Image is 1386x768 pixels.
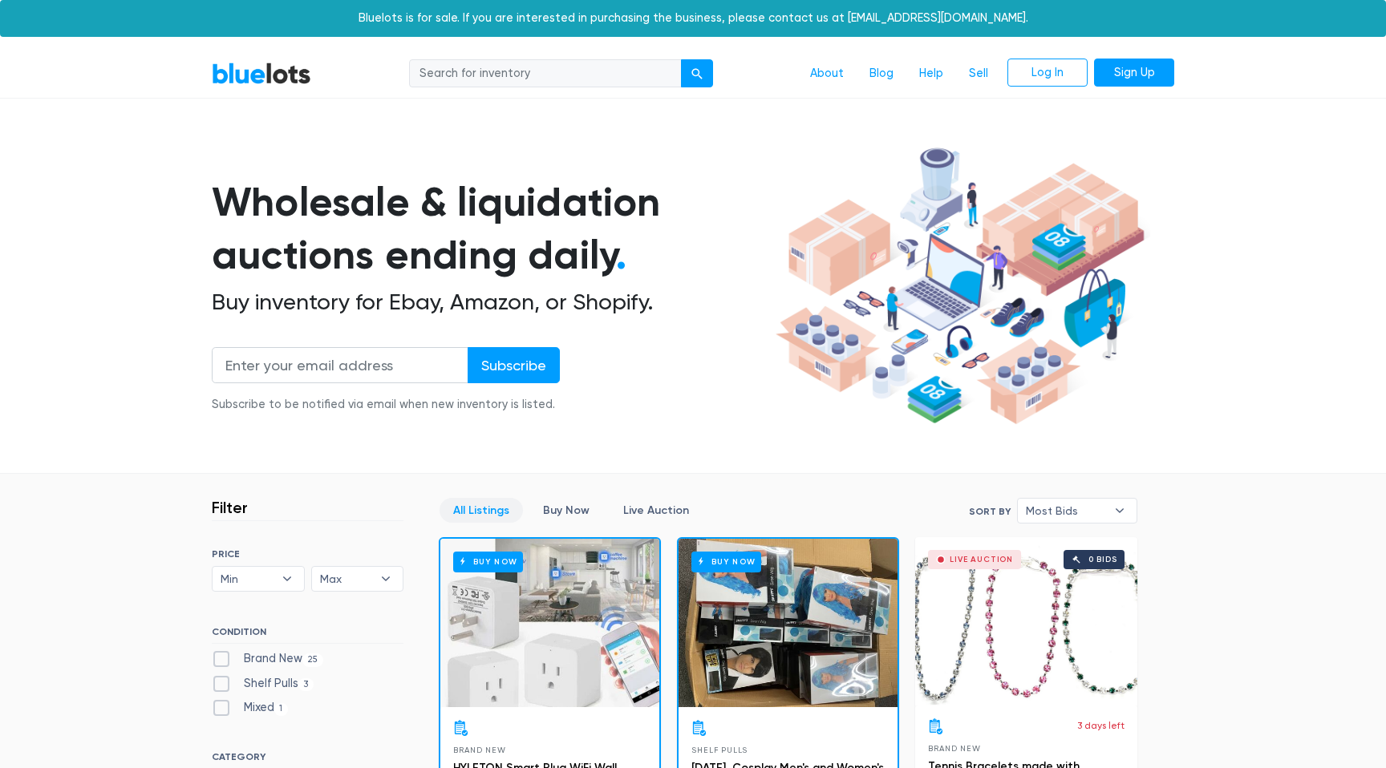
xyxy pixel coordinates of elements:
b: ▾ [1103,499,1137,523]
a: Help [906,59,956,89]
span: Shelf Pulls [691,746,748,754]
input: Search for inventory [409,59,682,88]
span: Min [221,567,274,591]
h6: Buy Now [453,552,523,572]
label: Shelf Pulls [212,675,314,693]
h1: Wholesale & liquidation auctions ending daily [212,176,770,282]
span: Brand New [453,746,505,754]
input: Subscribe [468,347,560,383]
a: Buy Now [529,498,603,523]
a: Sell [956,59,1001,89]
div: Subscribe to be notified via email when new inventory is listed. [212,396,560,414]
a: Buy Now [679,539,898,707]
a: Live Auction 0 bids [915,537,1137,705]
span: . [616,231,626,279]
input: Enter your email address [212,347,468,383]
label: Mixed [212,699,288,717]
label: Sort By [969,504,1011,519]
img: hero-ee84e7d0318cb26816c560f6b4441b76977f77a177738b4e94f68c95b2b83dbb.png [770,140,1150,432]
h2: Buy inventory for Ebay, Amazon, or Shopify. [212,289,770,316]
a: Live Auction [610,498,703,523]
b: ▾ [369,567,403,591]
span: Most Bids [1026,499,1106,523]
p: 3 days left [1077,718,1125,733]
a: About [797,59,857,89]
span: 25 [302,653,323,666]
a: Blog [857,59,906,89]
b: ▾ [270,567,304,591]
a: BlueLots [212,62,311,85]
h3: Filter [212,498,248,517]
a: All Listings [440,498,523,523]
label: Brand New [212,650,323,668]
h6: CONDITION [212,626,403,644]
h6: PRICE [212,548,403,560]
a: Sign Up [1094,59,1174,87]
span: 3 [298,678,314,691]
h6: Buy Now [691,552,761,572]
span: 1 [274,703,288,716]
span: Brand New [928,744,980,753]
a: Buy Now [440,539,659,707]
div: 0 bids [1088,556,1117,564]
a: Log In [1007,59,1088,87]
span: Max [320,567,373,591]
div: Live Auction [950,556,1013,564]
